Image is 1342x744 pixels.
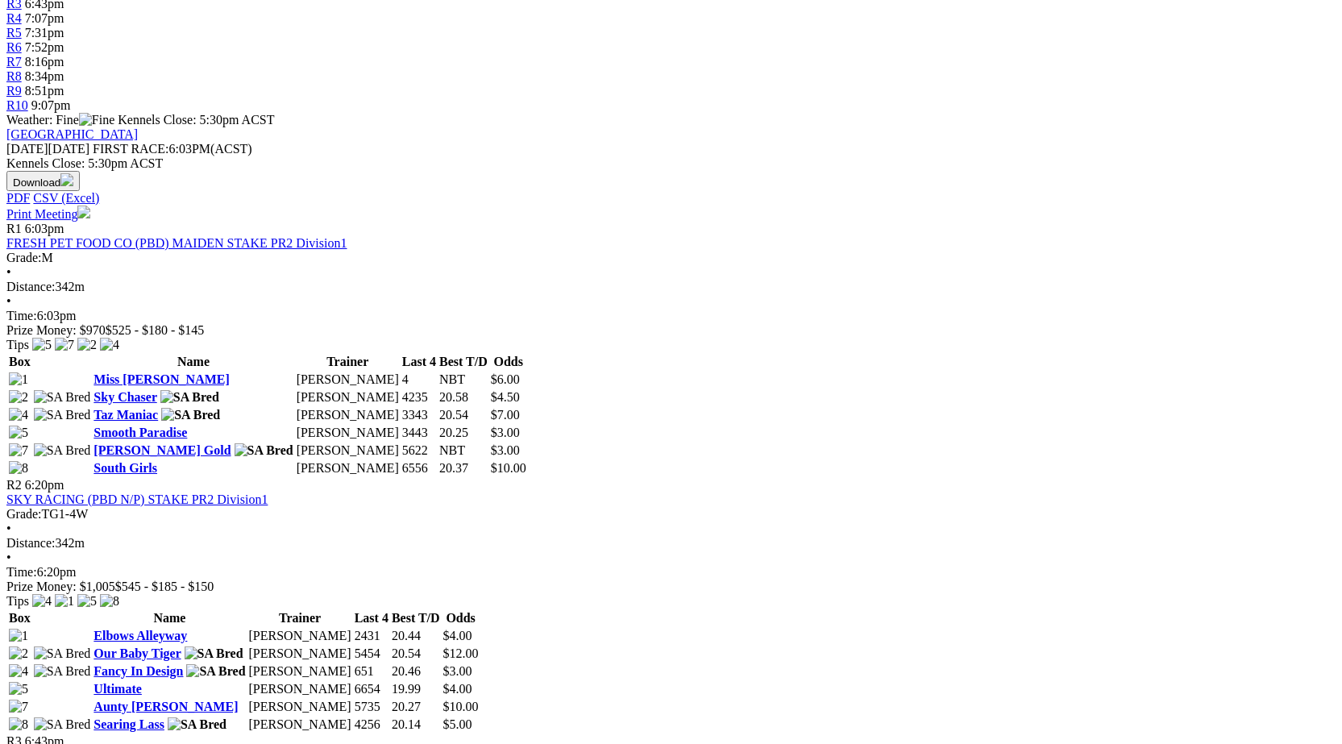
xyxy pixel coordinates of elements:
span: $7.00 [491,408,520,422]
span: 7:07pm [25,11,64,25]
td: [PERSON_NAME] [248,646,352,662]
td: 4235 [401,389,437,405]
img: 4 [32,594,52,609]
td: 6556 [401,460,437,476]
div: Download [6,191,1336,206]
img: 5 [9,682,28,696]
a: Searing Lass [93,717,164,731]
button: Download [6,171,80,191]
a: R10 [6,98,28,112]
td: [PERSON_NAME] [296,425,400,441]
td: 19.99 [391,681,441,697]
a: Our Baby Tiger [93,646,181,660]
img: 1 [9,629,28,643]
th: Last 4 [401,354,437,370]
img: SA Bred [34,443,91,458]
div: 6:20pm [6,565,1336,580]
td: 20.54 [438,407,488,423]
span: $525 - $180 - $145 [106,323,205,337]
a: [PERSON_NAME] Gold [93,443,231,457]
span: $10.00 [443,700,479,713]
a: R5 [6,26,22,39]
td: 5735 [354,699,389,715]
a: Taz Maniac [93,408,158,422]
img: 1 [9,372,28,387]
td: [PERSON_NAME] [248,681,352,697]
span: Grade: [6,251,42,264]
div: 6:03pm [6,309,1336,323]
img: 8 [9,717,28,732]
span: [DATE] [6,142,48,156]
th: Odds [490,354,527,370]
div: Prize Money: $1,005 [6,580,1336,594]
a: R6 [6,40,22,54]
span: Tips [6,338,29,351]
img: 5 [77,594,97,609]
td: [PERSON_NAME] [248,663,352,680]
span: R1 [6,222,22,235]
img: 5 [9,426,28,440]
img: 5 [32,338,52,352]
div: M [6,251,1336,265]
th: Best T/D [438,354,488,370]
img: SA Bred [34,390,91,405]
td: [PERSON_NAME] [296,460,400,476]
td: 20.44 [391,628,441,644]
span: Grade: [6,507,42,521]
th: Odds [442,610,480,626]
td: 3343 [401,407,437,423]
td: 20.58 [438,389,488,405]
div: 342m [6,280,1336,294]
span: 6:03PM(ACST) [93,142,252,156]
span: $5.00 [443,717,472,731]
th: Name [93,610,246,626]
td: [PERSON_NAME] [248,717,352,733]
span: • [6,522,11,535]
span: Weather: Fine [6,113,118,127]
span: [DATE] [6,142,89,156]
th: Trainer [296,354,400,370]
span: $10.00 [491,461,526,475]
td: 2431 [354,628,389,644]
td: 3443 [401,425,437,441]
span: • [6,551,11,564]
span: 8:16pm [25,55,64,69]
a: Miss [PERSON_NAME] [93,372,229,386]
img: 7 [9,443,28,458]
a: R4 [6,11,22,25]
span: 6:20pm [25,478,64,492]
span: $6.00 [491,372,520,386]
img: SA Bred [34,664,91,679]
img: SA Bred [185,646,243,661]
img: 1 [55,594,74,609]
td: [PERSON_NAME] [296,407,400,423]
span: $3.00 [443,664,472,678]
span: Distance: [6,536,55,550]
span: Kennels Close: 5:30pm ACST [118,113,274,127]
a: Aunty [PERSON_NAME] [93,700,238,713]
th: Best T/D [391,610,441,626]
span: 8:51pm [25,84,64,98]
a: Sky Chaser [93,390,156,404]
a: Elbows Alleyway [93,629,187,642]
td: 6654 [354,681,389,697]
img: 2 [9,646,28,661]
span: 9:07pm [31,98,71,112]
span: R9 [6,84,22,98]
img: 4 [9,408,28,422]
img: 4 [9,664,28,679]
td: NBT [438,372,488,388]
td: 4256 [354,717,389,733]
img: 7 [9,700,28,714]
img: SA Bred [34,717,91,732]
td: 4 [401,372,437,388]
div: Prize Money: $970 [6,323,1336,338]
img: SA Bred [34,646,91,661]
img: 2 [77,338,97,352]
span: Box [9,611,31,625]
td: [PERSON_NAME] [296,372,400,388]
span: $4.00 [443,629,472,642]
